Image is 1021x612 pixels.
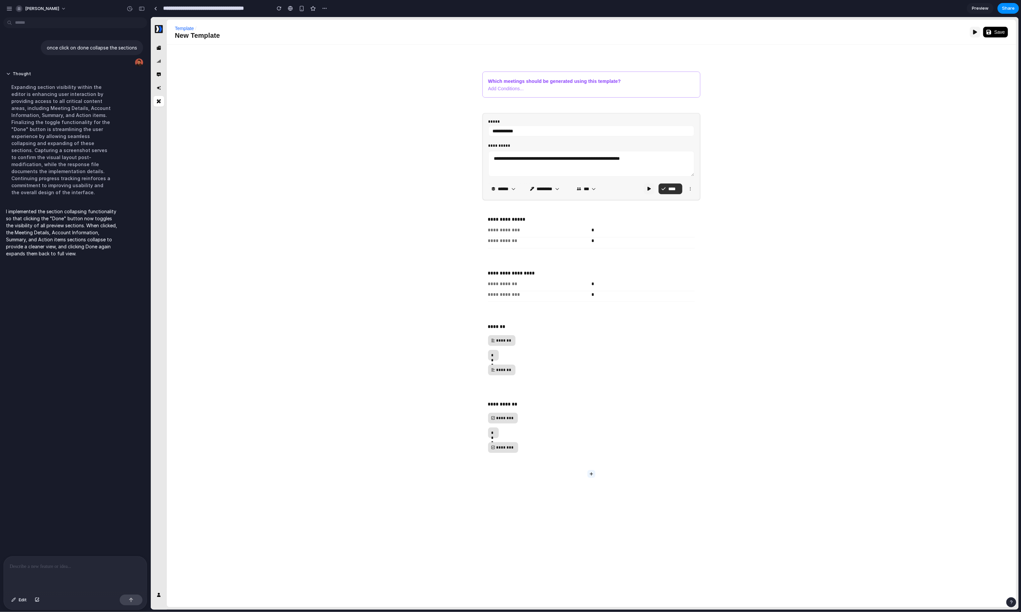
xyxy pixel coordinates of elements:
button: [PERSON_NAME] [13,3,70,14]
div: Expanding section visibility within the editor is enhancing user interaction by providing access ... [6,80,118,200]
div: Add Conditions... [337,68,544,75]
span: / [44,9,46,14]
span: [PERSON_NAME] [25,5,59,12]
button: Save [832,10,857,20]
p: once click on done collapse the sections [47,44,137,51]
div: Which meetings should be generated using this template? [337,60,544,68]
a: Template [24,9,43,14]
div: New Template [24,15,69,22]
span: Preview [972,5,989,12]
button: Share [998,3,1019,14]
a: Preview [967,3,994,14]
span: Share [1002,5,1015,12]
span: Edit [19,597,27,603]
p: I implemented the section collapsing functionality so that clicking the "Done" button now toggles... [6,208,118,257]
img: logo [4,8,12,16]
button: Edit [8,595,30,605]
